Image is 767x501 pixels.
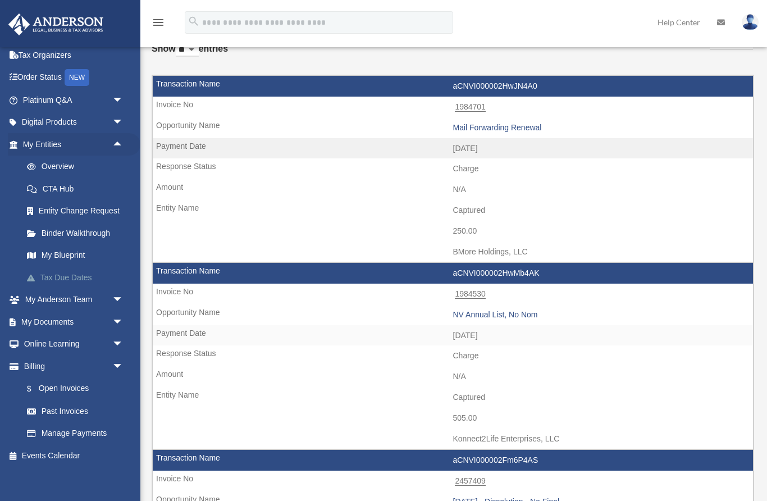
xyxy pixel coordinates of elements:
span: arrow_drop_down [112,289,135,312]
td: Captured [153,200,753,221]
a: menu [152,20,165,29]
span: arrow_drop_down [112,89,135,112]
td: aCNVI000002HwMb4AK [153,263,753,284]
td: aCNVI000002Fm6P4AS [153,450,753,471]
a: Events Calendar [8,444,140,467]
a: Tax Organizers [8,44,140,66]
td: 505.00 [153,408,753,429]
img: User Pic [742,14,759,30]
select: Showentries [176,44,199,57]
td: [DATE] [153,138,753,160]
a: Manage Payments [16,422,140,445]
td: Charge [153,158,753,180]
div: NEW [65,69,89,86]
td: 250.00 [153,221,753,242]
span: arrow_drop_down [112,333,135,356]
a: Billingarrow_drop_down [8,355,140,377]
td: Konnect2Life Enterprises, LLC [153,429,753,450]
span: arrow_drop_down [112,311,135,334]
span: arrow_drop_down [112,111,135,134]
a: Overview [16,156,140,178]
td: BMore Holdings, LLC [153,242,753,263]
a: Platinum Q&Aarrow_drop_down [8,89,140,111]
td: [DATE] [153,325,753,347]
i: menu [152,16,165,29]
span: $ [33,382,39,396]
a: My Anderson Teamarrow_drop_down [8,289,140,311]
img: Anderson Advisors Platinum Portal [5,13,107,35]
a: Past Invoices [16,400,135,422]
a: Digital Productsarrow_drop_down [8,111,140,134]
a: Order StatusNEW [8,66,140,89]
a: Entity Change Request [16,200,140,222]
a: My Blueprint [16,244,140,267]
span: arrow_drop_up [112,133,135,156]
label: Show entries [152,41,228,68]
td: Captured [153,387,753,408]
a: Tax Due Dates [16,266,140,289]
div: NV Annual List, No Nom [453,310,748,320]
a: $Open Invoices [16,377,140,400]
span: arrow_drop_down [112,355,135,378]
td: Charge [153,345,753,367]
a: CTA Hub [16,177,140,200]
td: aCNVI000002HwJN4A0 [153,76,753,97]
td: N/A [153,179,753,201]
a: My Entitiesarrow_drop_up [8,133,140,156]
a: Online Learningarrow_drop_down [8,333,140,356]
i: search [188,15,200,28]
td: N/A [153,366,753,388]
a: Binder Walkthrough [16,222,140,244]
div: Mail Forwarding Renewal [453,123,748,133]
a: My Documentsarrow_drop_down [8,311,140,333]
